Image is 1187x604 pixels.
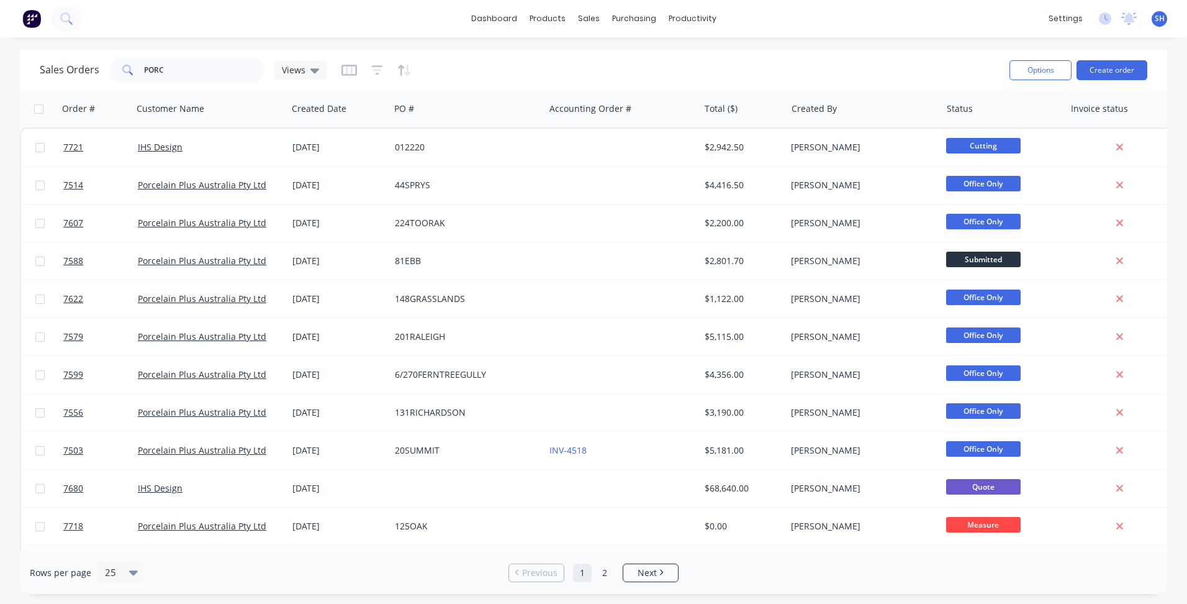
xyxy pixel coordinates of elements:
[63,255,83,267] span: 7588
[503,564,684,582] ul: Pagination
[705,293,777,305] div: $1,122.00
[138,520,266,532] a: Porcelain Plus Australia Pty Ltd
[138,141,183,153] a: IHS Design
[791,444,929,457] div: [PERSON_NAME]
[791,331,929,343] div: [PERSON_NAME]
[395,368,533,381] div: 6/270FERNTREEGULLY
[395,141,533,153] div: 012220
[292,482,385,495] div: [DATE]
[63,444,83,457] span: 7503
[394,103,414,115] div: PO #
[1155,13,1165,24] span: SH
[623,567,678,579] a: Next page
[292,217,385,229] div: [DATE]
[946,290,1021,305] span: Office Only
[549,444,587,456] a: INV-4518
[63,217,83,229] span: 7607
[40,64,99,76] h1: Sales Orders
[946,176,1021,191] span: Office Only
[292,141,385,153] div: [DATE]
[395,179,533,191] div: 44SPRYS
[705,444,777,457] div: $5,181.00
[662,9,723,28] div: productivity
[1071,103,1128,115] div: Invoice status
[946,403,1021,419] span: Office Only
[791,406,929,419] div: [PERSON_NAME]
[138,293,266,304] a: Porcelain Plus Australia Pty Ltd
[947,103,973,115] div: Status
[606,9,662,28] div: purchasing
[63,406,83,419] span: 7556
[705,331,777,343] div: $5,115.00
[22,9,41,28] img: Factory
[292,520,385,533] div: [DATE]
[395,217,533,229] div: 224TOORAK
[63,546,138,583] a: 7642
[138,368,266,380] a: Porcelain Plus Australia Pty Ltd
[791,482,929,495] div: [PERSON_NAME]
[282,63,305,76] span: Views
[705,368,777,381] div: $4,356.00
[791,141,929,153] div: [PERSON_NAME]
[30,567,91,579] span: Rows per page
[705,179,777,191] div: $4,416.50
[395,331,533,343] div: 201RALEIGH
[138,217,266,229] a: Porcelain Plus Australia Pty Ltd
[137,103,204,115] div: Customer Name
[63,520,83,533] span: 7718
[138,255,266,267] a: Porcelain Plus Australia Pty Ltd
[63,508,138,545] a: 7718
[292,103,346,115] div: Created Date
[63,356,138,393] a: 7599
[705,406,777,419] div: $3,190.00
[791,255,929,267] div: [PERSON_NAME]
[395,520,533,533] div: 125OAK
[395,293,533,305] div: 148GRASSLANDS
[292,255,385,267] div: [DATE]
[1042,9,1089,28] div: settings
[573,564,592,582] a: Page 1 is your current page
[63,482,83,495] span: 7680
[63,167,138,204] a: 7514
[549,103,631,115] div: Accounting Order #
[395,255,533,267] div: 81EBB
[292,293,385,305] div: [DATE]
[1076,60,1147,80] button: Create order
[705,255,777,267] div: $2,801.70
[138,179,266,191] a: Porcelain Plus Australia Pty Ltd
[63,179,83,191] span: 7514
[63,141,83,153] span: 7721
[595,564,614,582] a: Page 2
[63,432,138,469] a: 7503
[63,293,83,305] span: 7622
[791,520,929,533] div: [PERSON_NAME]
[63,331,83,343] span: 7579
[792,103,837,115] div: Created By
[465,9,523,28] a: dashboard
[62,103,95,115] div: Order #
[946,327,1021,343] span: Office Only
[292,368,385,381] div: [DATE]
[946,252,1021,267] span: Submitted
[572,9,606,28] div: sales
[638,567,657,579] span: Next
[791,179,929,191] div: [PERSON_NAME]
[946,214,1021,229] span: Office Only
[1009,60,1072,80] button: Options
[138,331,266,342] a: Porcelain Plus Australia Pty Ltd
[522,567,557,579] span: Previous
[395,444,533,457] div: 20SUMMIT
[63,318,138,355] a: 7579
[63,129,138,166] a: 7721
[946,517,1021,533] span: Measure
[705,482,777,495] div: $68,640.00
[946,138,1021,153] span: Cutting
[63,470,138,507] a: 7680
[144,58,265,83] input: Search...
[138,444,266,456] a: Porcelain Plus Australia Pty Ltd
[63,242,138,280] a: 7588
[791,293,929,305] div: [PERSON_NAME]
[705,217,777,229] div: $2,200.00
[509,567,564,579] a: Previous page
[138,406,266,418] a: Porcelain Plus Australia Pty Ltd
